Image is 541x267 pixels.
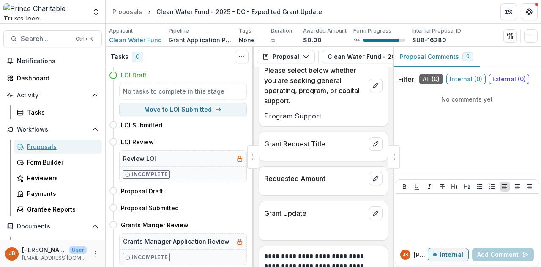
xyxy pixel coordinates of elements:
button: Bold [399,182,410,192]
p: Incomplete [132,253,168,261]
button: Add Comment [472,248,534,261]
p: Duration [271,27,292,35]
button: Proposal Comments [393,47,480,67]
div: Clean Water Fund - 2025 - DC - Expedited Grant Update [156,7,322,16]
a: Form Builder [14,155,102,169]
h4: Proposal Draft [121,187,163,195]
button: Partners [500,3,517,20]
button: Open entity switcher [90,3,102,20]
button: Bullet List [475,182,485,192]
h5: Grants Manager Application Review [123,237,230,246]
button: Ordered List [487,182,497,192]
p: Pipeline [169,27,189,35]
span: 0 [132,52,143,62]
button: Align Center [512,182,522,192]
p: ∞ [271,36,275,44]
span: Notifications [17,58,98,65]
div: Grantee Reports [27,205,95,214]
button: Toggle View Cancelled Tasks [235,50,249,63]
p: 84 % [353,37,360,43]
div: Ctrl + K [74,34,95,44]
div: Document Templates [27,239,95,248]
h4: LOI Submitted [121,121,162,129]
div: Tasks [27,108,95,117]
a: Proposals [109,6,145,18]
button: Clean Water Fund - 2025 - DC - Expedited Grant Update [322,50,522,63]
p: [EMAIL_ADDRESS][DOMAIN_NAME] [22,254,87,262]
button: Search... [3,30,102,47]
div: Jamie Baxter [9,251,15,256]
div: Dashboard [17,74,95,83]
span: Search... [21,35,71,43]
p: SUB-16280 [412,36,446,44]
p: Grant Request Title [264,139,366,149]
span: Documents [17,223,88,230]
h4: LOI Review [121,138,154,146]
button: edit [369,172,383,185]
span: All ( 0 ) [419,74,443,84]
div: Proposals [27,142,95,151]
button: Move to LOI Submitted [119,103,247,116]
div: Payments [27,189,95,198]
p: Please select below whether you are seeking general operating, program, or capital support. [264,65,366,106]
h4: LOI Draft [121,71,147,80]
h5: Review LOI [123,154,156,163]
p: Grant Update [264,208,366,218]
span: 0 [466,53,470,59]
p: Grant Application Process [169,36,232,44]
a: Payments [14,187,102,201]
p: No comments yet [398,95,536,104]
a: Tasks [14,105,102,119]
span: Workflows [17,126,88,133]
a: Grantee Reports [14,202,102,216]
a: Document Templates [14,237,102,250]
span: Internal ( 0 ) [446,74,486,84]
button: Open Documents [3,220,102,233]
p: Internal Proposal ID [412,27,461,35]
a: Clean Water Fund [109,36,162,44]
a: Proposals [14,140,102,154]
p: [PERSON_NAME] [22,245,66,254]
button: Align Right [525,182,535,192]
p: Awarded Amount [303,27,347,35]
p: $0.00 [303,36,322,44]
button: edit [369,79,383,92]
button: Underline [412,182,422,192]
p: Program Support [264,111,383,121]
button: Heading 1 [449,182,459,192]
p: [PERSON_NAME] [414,250,428,259]
img: Prince Charitable Trusts logo [3,3,87,20]
button: edit [369,137,383,151]
h4: Grants Manger Review [121,220,189,229]
button: Get Help [521,3,538,20]
span: External ( 0 ) [489,74,529,84]
nav: breadcrumb [109,6,325,18]
h4: Proposal Submitted [121,204,179,212]
button: Strike [437,182,447,192]
p: Incomplete [132,171,168,178]
div: Proposals [112,7,142,16]
button: Heading 2 [462,182,472,192]
div: Jamie Baxter [403,253,408,257]
p: Form Progress [353,27,391,35]
button: Italicize [424,182,434,192]
button: Proposal [257,50,315,63]
div: Reviewers [27,173,95,182]
div: Form Builder [27,158,95,167]
p: Filter: [398,74,416,84]
button: Internal [428,248,469,261]
p: Requested Amount [264,173,366,184]
a: Dashboard [3,71,102,85]
h5: No tasks to complete in this stage [123,87,243,96]
button: edit [369,206,383,220]
h3: Tasks [111,53,128,61]
p: Applicant [109,27,133,35]
p: User [69,246,87,254]
a: Reviewers [14,171,102,185]
button: More [90,249,100,259]
button: Open Activity [3,88,102,102]
span: Activity [17,92,88,99]
p: Internal [440,251,463,259]
button: Align Left [500,182,510,192]
button: Notifications [3,54,102,68]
